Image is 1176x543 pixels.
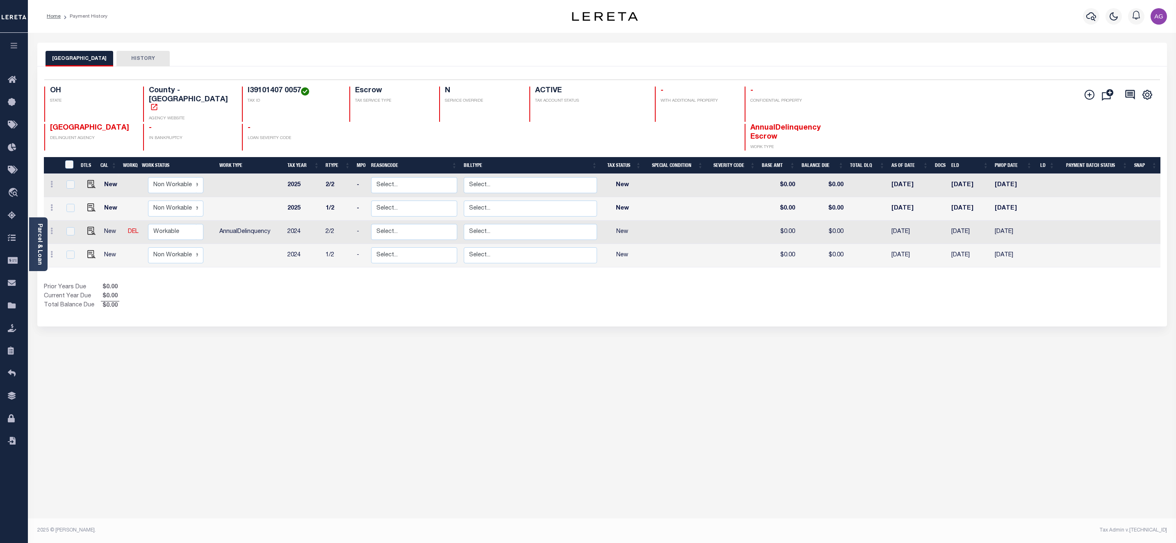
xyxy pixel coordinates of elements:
span: - [750,87,753,94]
p: STATE [50,98,133,104]
th: LD: activate to sort column ascending [1035,157,1057,174]
a: Home [47,14,61,19]
th: WorkQ [120,157,139,174]
th: Tax Status: activate to sort column ascending [600,157,644,174]
td: $0.00 [798,197,847,221]
p: WORK TYPE [750,144,834,151]
th: Work Status [139,157,196,174]
span: $0.00 [101,292,119,301]
th: Severity Code: activate to sort column ascending [707,157,759,174]
th: Balance Due: activate to sort column ascending [798,157,847,174]
th: Special Condition: activate to sort column ascending [644,157,706,174]
p: LOAN SEVERITY CODE [248,135,340,141]
td: $0.00 [759,174,798,197]
td: - [353,244,368,267]
td: [DATE] [991,221,1035,244]
span: - [149,124,152,132]
td: New [101,174,125,197]
td: 2025 [284,174,323,197]
td: 1/2 [322,244,353,267]
a: Parcel & Loan [36,224,42,265]
td: New [101,197,125,221]
a: DEL [128,229,139,235]
td: [DATE] [948,174,991,197]
td: $0.00 [798,174,847,197]
span: $0.00 [101,301,119,310]
td: 2025 [284,197,323,221]
td: [DATE] [948,197,991,221]
th: PWOP Date: activate to sort column ascending [991,157,1035,174]
th: Total DLQ: activate to sort column ascending [847,157,888,174]
td: $0.00 [798,244,847,267]
th: Docs [932,157,948,174]
th: Base Amt: activate to sort column ascending [759,157,798,174]
h4: I39101407 0057 [248,87,340,96]
li: Payment History [61,13,107,20]
th: &nbsp; [60,157,77,174]
p: TAX SERVICE TYPE [355,98,429,104]
td: New [101,244,125,267]
td: $0.00 [759,221,798,244]
td: New [101,221,125,244]
th: ReasonCode: activate to sort column ascending [368,157,460,174]
img: svg+xml;base64,PHN2ZyB4bWxucz0iaHR0cDovL3d3dy53My5vcmcvMjAwMC9zdmciIHBvaW50ZXItZXZlbnRzPSJub25lIi... [1151,8,1167,25]
h4: N [445,87,519,96]
i: travel_explore [8,188,21,198]
td: 2024 [284,244,323,267]
th: MPO [353,157,368,174]
td: Current Year Due [44,292,101,301]
p: SERVICE OVERRIDE [445,98,519,104]
td: New [600,221,644,244]
td: Prior Years Due [44,283,101,292]
h4: Escrow [355,87,429,96]
td: $0.00 [798,221,847,244]
h4: ACTIVE [535,87,645,96]
span: - [248,124,251,132]
button: HISTORY [116,51,170,66]
th: RType: activate to sort column ascending [322,157,353,174]
th: As of Date: activate to sort column ascending [888,157,932,174]
td: [DATE] [888,221,932,244]
td: 1/2 [322,197,353,221]
td: $0.00 [759,244,798,267]
th: Payment Batch Status: activate to sort column ascending [1058,157,1131,174]
th: Tax Year: activate to sort column ascending [284,157,323,174]
td: [DATE] [991,174,1035,197]
p: DELINQUENT AGENCY [50,135,133,141]
td: [DATE] [888,244,932,267]
td: [DATE] [888,197,932,221]
span: - [661,87,663,94]
td: New [600,197,644,221]
th: BillType: activate to sort column ascending [460,157,601,174]
th: &nbsp;&nbsp;&nbsp;&nbsp;&nbsp;&nbsp;&nbsp;&nbsp;&nbsp;&nbsp; [44,157,60,174]
th: ELD: activate to sort column ascending [948,157,991,174]
th: CAL: activate to sort column ascending [97,157,120,174]
h4: County - [GEOGRAPHIC_DATA] [149,87,232,113]
th: SNAP: activate to sort column ascending [1131,157,1160,174]
td: [DATE] [888,174,932,197]
td: 2/2 [322,221,353,244]
span: AnnualDelinquency Escrow [750,124,821,141]
th: DTLS [77,157,97,174]
td: - [353,197,368,221]
td: - [353,221,368,244]
button: [GEOGRAPHIC_DATA] [46,51,113,66]
td: [DATE] [948,244,991,267]
td: $0.00 [759,197,798,221]
p: TAX ID [248,98,340,104]
td: New [600,244,644,267]
th: Work Type [216,157,284,174]
img: logo-dark.svg [572,12,638,21]
td: [DATE] [948,221,991,244]
td: 2024 [284,221,323,244]
p: IN BANKRUPTCY [149,135,232,141]
span: [GEOGRAPHIC_DATA] [50,124,129,132]
td: AnnualDelinquency [216,221,284,244]
td: New [600,174,644,197]
p: WITH ADDITIONAL PROPERTY [661,98,735,104]
td: [DATE] [991,197,1035,221]
td: - [353,174,368,197]
h4: OH [50,87,133,96]
td: [DATE] [991,244,1035,267]
span: $0.00 [101,283,119,292]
